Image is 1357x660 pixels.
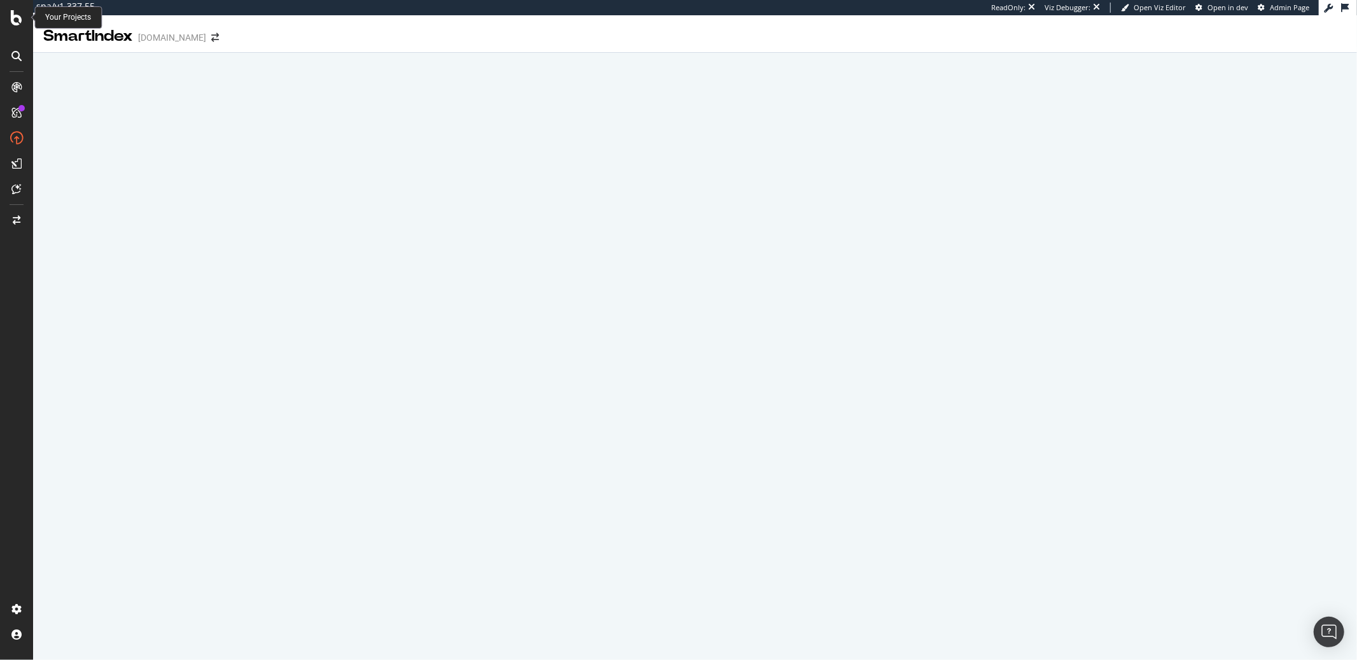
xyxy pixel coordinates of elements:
div: [DOMAIN_NAME] [138,31,206,44]
a: Open Viz Editor [1121,3,1186,13]
div: SmartIndex [43,25,133,47]
span: Admin Page [1270,3,1309,12]
span: Open in dev [1207,3,1248,12]
iframe: To enrich screen reader interactions, please activate Accessibility in Grammarly extension settings [33,53,1357,660]
div: Open Intercom Messenger [1314,617,1344,647]
span: Open Viz Editor [1134,3,1186,12]
div: arrow-right-arrow-left [211,33,219,42]
a: Admin Page [1258,3,1309,13]
div: Viz Debugger: [1045,3,1090,13]
a: Open in dev [1195,3,1248,13]
div: ReadOnly: [991,3,1026,13]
